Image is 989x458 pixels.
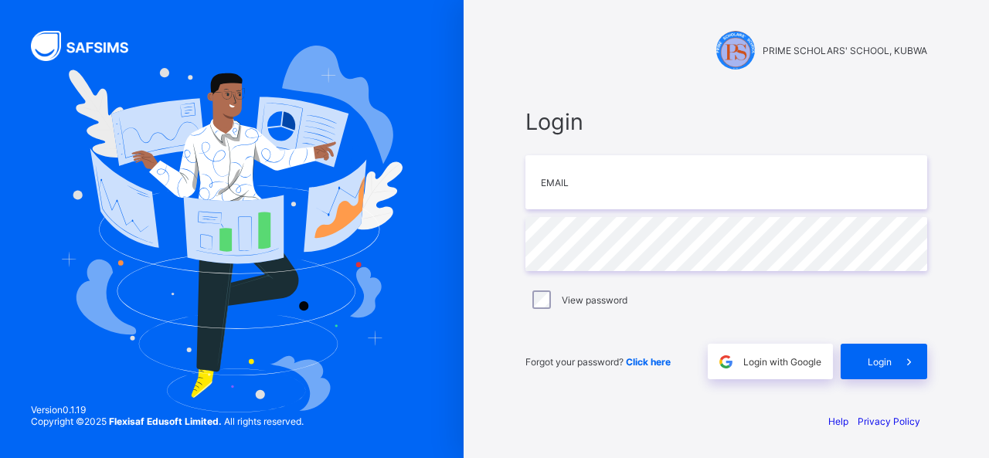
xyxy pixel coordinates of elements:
span: Login [525,108,927,135]
img: SAFSIMS Logo [31,31,147,61]
strong: Flexisaf Edusoft Limited. [109,416,222,427]
span: PRIME SCHOLARS' SCHOOL, KUBWA [763,45,927,56]
span: Copyright © 2025 All rights reserved. [31,416,304,427]
span: Login [868,356,892,368]
a: Click here [626,356,671,368]
img: Hero Image [61,46,402,412]
a: Help [828,416,848,427]
span: Version 0.1.19 [31,404,304,416]
span: Forgot your password? [525,356,671,368]
span: Login with Google [743,356,821,368]
label: View password [562,294,627,306]
img: google.396cfc9801f0270233282035f929180a.svg [717,353,735,371]
a: Privacy Policy [858,416,920,427]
